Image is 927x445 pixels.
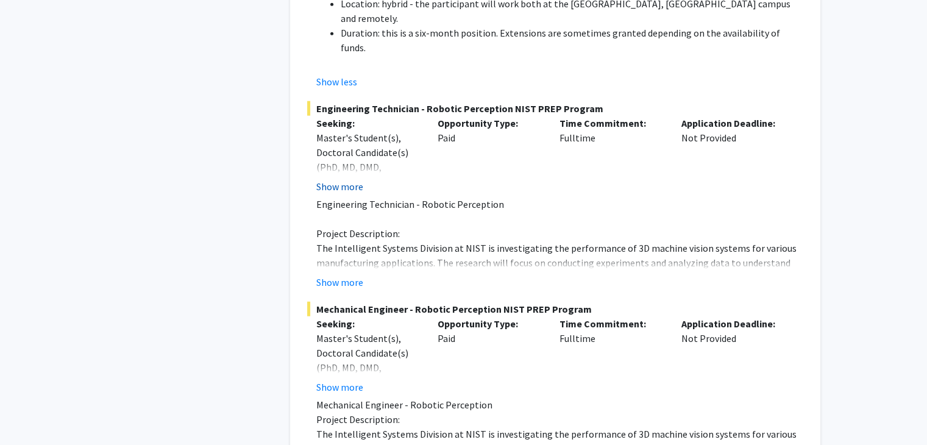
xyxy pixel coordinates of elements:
p: Engineering Technician - Robotic Perception [316,197,803,212]
button: Show more [316,380,363,394]
iframe: Chat [9,390,52,436]
p: Application Deadline: [681,116,785,130]
p: Time Commitment: [559,316,663,331]
p: Opportunity Type: [438,316,541,331]
p: The Intelligent Systems Division at NIST is investigating the performance of 3D machine vision sy... [316,241,803,299]
div: Fulltime [550,316,672,394]
div: Master's Student(s), Doctoral Candidate(s) (PhD, MD, DMD, PharmD, etc.), Postdoctoral Researcher(... [316,130,420,233]
button: Show less [316,74,357,89]
div: Paid [428,316,550,394]
div: Master's Student(s), Doctoral Candidate(s) (PhD, MD, DMD, PharmD, etc.), Postdoctoral Researcher(... [316,331,420,433]
span: Mechanical Engineer - Robotic Perception NIST PREP Program [307,302,803,316]
div: Not Provided [672,116,794,194]
p: Opportunity Type: [438,116,541,130]
span: Engineering Technician - Robotic Perception NIST PREP Program [307,101,803,116]
div: Not Provided [672,316,794,394]
li: Duration: this is a six-month position. Extensions are sometimes granted depending on the availab... [341,26,803,55]
div: Paid [428,116,550,194]
div: Fulltime [550,116,672,194]
button: Show more [316,179,363,194]
p: Mechanical Engineer - Robotic Perception [316,397,803,412]
p: Project Description: [316,226,803,241]
p: Seeking: [316,116,420,130]
p: Time Commitment: [559,116,663,130]
p: Application Deadline: [681,316,785,331]
p: Seeking: [316,316,420,331]
p: Project Description: [316,412,803,427]
button: Show more [316,275,363,290]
